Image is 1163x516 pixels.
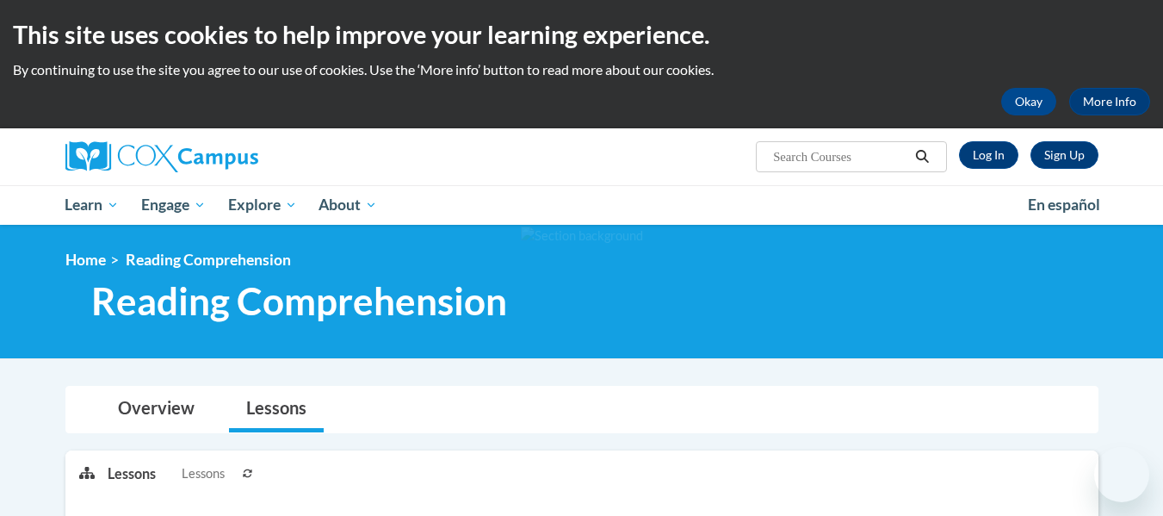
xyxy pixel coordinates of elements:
[13,17,1150,52] h2: This site uses cookies to help improve your learning experience.
[1017,187,1111,223] a: En español
[521,227,643,246] img: Section background
[130,185,217,225] a: Engage
[319,195,377,215] span: About
[65,141,393,172] a: Cox Campus
[307,185,388,225] a: About
[771,146,909,167] input: Search Courses
[182,464,225,483] span: Lessons
[91,278,507,324] span: Reading Comprehension
[228,195,297,215] span: Explore
[959,141,1018,169] a: Log In
[1028,196,1100,214] span: En español
[54,185,131,225] a: Learn
[141,195,206,215] span: Engage
[126,251,291,269] span: Reading Comprehension
[108,464,156,483] p: Lessons
[40,185,1124,225] div: Main menu
[229,387,324,432] a: Lessons
[1069,88,1150,115] a: More Info
[1001,88,1056,115] button: Okay
[1030,141,1098,169] a: Register
[65,251,106,269] a: Home
[65,195,119,215] span: Learn
[1094,447,1149,502] iframe: Button to launch messaging window
[909,146,935,167] button: Search
[13,60,1150,79] p: By continuing to use the site you agree to our use of cookies. Use the ‘More info’ button to read...
[101,387,212,432] a: Overview
[217,185,308,225] a: Explore
[65,141,258,172] img: Cox Campus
